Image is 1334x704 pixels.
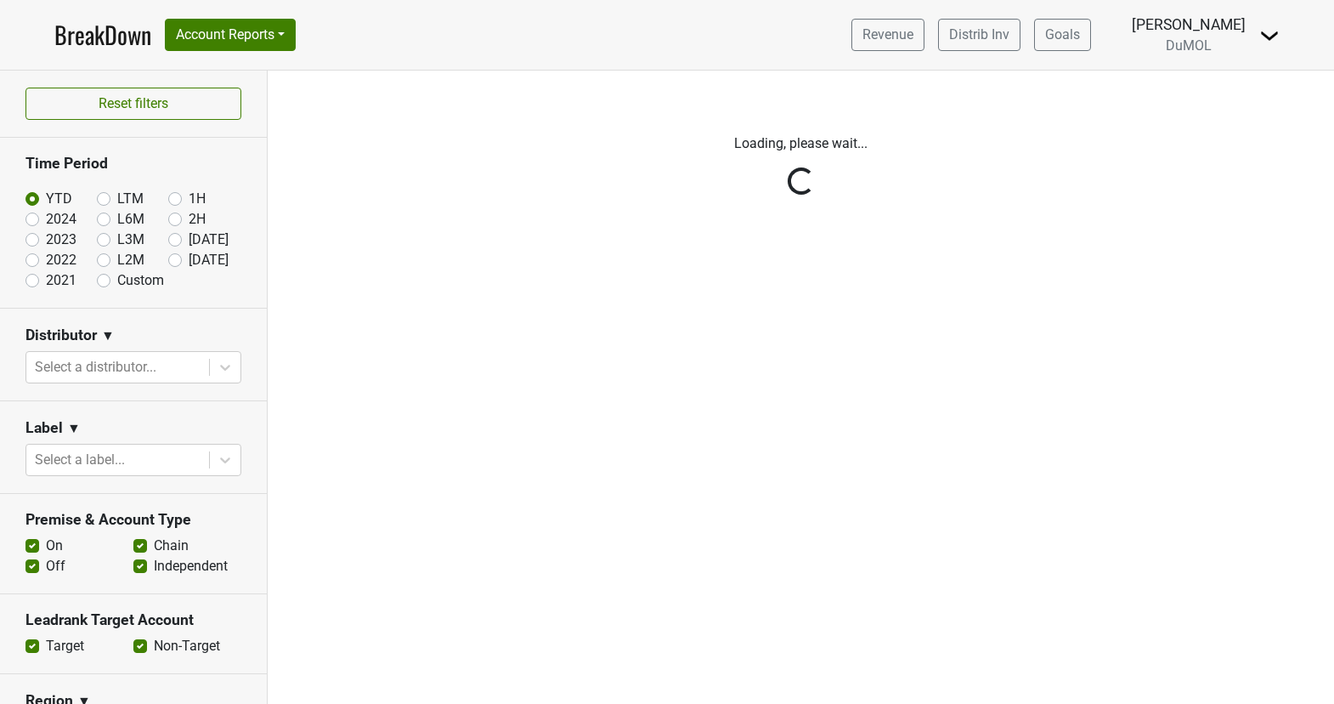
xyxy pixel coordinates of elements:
img: Dropdown Menu [1259,26,1280,46]
span: DuMOL [1166,37,1212,54]
a: Distrib Inv [938,19,1020,51]
p: Loading, please wait... [330,133,1273,154]
a: BreakDown [54,17,151,53]
a: Goals [1034,19,1091,51]
button: Account Reports [165,19,296,51]
a: Revenue [851,19,924,51]
div: [PERSON_NAME] [1132,14,1246,36]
